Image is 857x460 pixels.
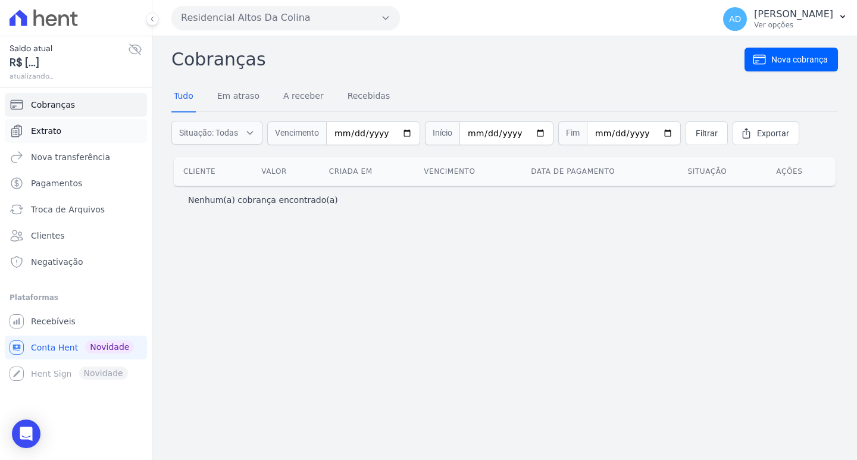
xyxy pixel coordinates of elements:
span: Novidade [85,340,134,353]
span: Clientes [31,230,64,242]
a: Clientes [5,224,147,248]
a: A receber [281,82,326,112]
span: Nova cobrança [771,54,828,65]
a: Exportar [733,121,799,145]
h2: Cobranças [171,46,745,73]
span: Exportar [757,127,789,139]
a: Cobranças [5,93,147,117]
a: Nova transferência [5,145,147,169]
a: Recebidas [345,82,393,112]
th: Valor [252,157,320,186]
a: Troca de Arquivos [5,198,147,221]
span: Vencimento [267,121,326,145]
nav: Sidebar [10,93,142,386]
span: Saldo atual [10,42,128,55]
a: Negativação [5,250,147,274]
th: Situação [678,157,767,186]
span: Recebíveis [31,315,76,327]
th: Data de pagamento [521,157,678,186]
a: Em atraso [215,82,262,112]
span: Negativação [31,256,83,268]
span: Fim [558,121,587,145]
a: Filtrar [686,121,728,145]
span: Situação: Todas [179,127,238,139]
p: Ver opções [754,20,833,30]
th: Vencimento [414,157,521,186]
th: Ações [767,157,836,186]
span: Filtrar [696,127,718,139]
a: Extrato [5,119,147,143]
span: Início [425,121,459,145]
span: Conta Hent [31,342,78,353]
a: Recebíveis [5,309,147,333]
span: atualizando... [10,71,128,82]
a: Tudo [171,82,196,112]
span: Pagamentos [31,177,82,189]
th: Criada em [320,157,414,186]
button: Situação: Todas [171,121,262,145]
span: AD [729,15,741,23]
span: Nova transferência [31,151,110,163]
p: [PERSON_NAME] [754,8,833,20]
a: Pagamentos [5,171,147,195]
a: Nova cobrança [745,48,838,71]
span: Troca de Arquivos [31,204,105,215]
button: AD [PERSON_NAME] Ver opções [714,2,857,36]
span: Cobranças [31,99,75,111]
button: Residencial Altos Da Colina [171,6,400,30]
span: Extrato [31,125,61,137]
a: Conta Hent Novidade [5,336,147,359]
div: Plataformas [10,290,142,305]
span: R$ [...] [10,55,128,71]
th: Cliente [174,157,252,186]
div: Open Intercom Messenger [12,420,40,448]
p: Nenhum(a) cobrança encontrado(a) [188,194,338,206]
